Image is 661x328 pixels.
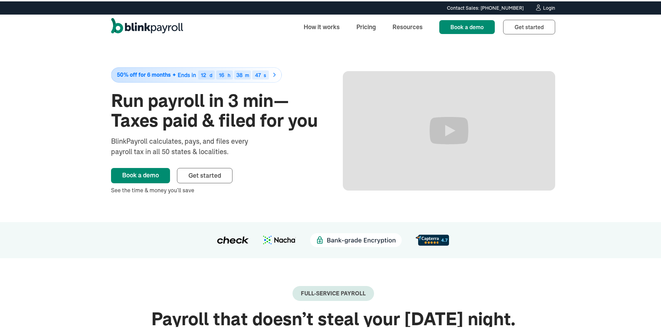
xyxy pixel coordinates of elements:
[111,66,323,81] a: 50% off for 6 monthsEnds in12d16h38m47s
[450,22,484,29] span: Book a demo
[264,72,266,76] div: s
[111,135,266,155] div: BlinkPayroll calculates, pays, and files every payroll tax in all 50 states & localities.
[543,4,555,9] div: Login
[219,70,224,77] span: 16
[178,70,196,77] span: Ends in
[515,22,544,29] span: Get started
[111,185,323,193] div: See the time & money you’ll save
[236,70,243,77] span: 38
[351,18,381,33] a: Pricing
[111,17,183,35] a: home
[298,18,345,33] a: How it works
[201,70,206,77] span: 12
[343,70,555,189] iframe: Run Payroll in 3 min with BlinkPayroll
[503,18,555,33] a: Get started
[210,72,212,76] div: d
[439,19,495,33] a: Book a demo
[177,167,232,182] a: Get started
[117,70,171,76] span: 50% off for 6 months
[228,72,230,76] div: h
[535,3,555,10] a: Login
[111,167,170,182] a: Book a demo
[447,3,524,10] div: Contact Sales: [PHONE_NUMBER]
[255,70,261,77] span: 47
[188,170,221,178] span: Get started
[416,233,449,244] img: d56c0860-961d-46a8-819e-eda1494028f8.svg
[301,289,366,295] div: Full-Service payroll
[111,308,555,328] h2: Payroll that doesn’t steal your [DATE] night.
[387,18,428,33] a: Resources
[245,72,249,76] div: m
[111,90,323,129] h1: Run payroll in 3 min—Taxes paid & filed for you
